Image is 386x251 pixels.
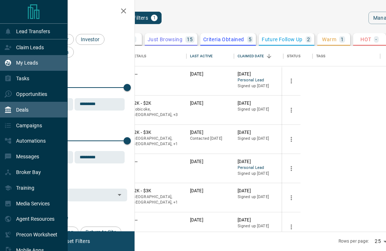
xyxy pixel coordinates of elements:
div: Details [132,46,146,66]
span: Return to Site [83,229,119,235]
p: Scarborough, Toronto, Mississauga [132,107,183,118]
p: Signed up [DATE] [238,136,280,142]
p: $--- [132,217,183,223]
h2: Filters [23,7,127,16]
p: [DATE] [190,71,230,77]
p: [DATE] [190,217,230,223]
p: Signed up [DATE] [238,194,280,200]
p: 2 [307,37,310,42]
button: more [286,163,297,174]
p: Contacted [DATE] [190,136,230,142]
button: more [286,105,297,116]
p: Signed up [DATE] [238,83,280,89]
p: [DATE] [190,159,230,165]
div: Status [287,46,300,66]
p: [DATE] [190,130,230,136]
div: Claimed Date [234,46,283,66]
p: HOT [360,37,371,42]
div: Last Active [190,46,213,66]
p: $--- [132,159,183,165]
button: Sort [264,51,274,61]
button: more [286,221,297,232]
p: $2K - $3K [132,130,183,136]
p: Signed up [DATE] [238,107,280,112]
span: 1 [152,15,157,20]
p: $--- [132,71,183,77]
p: Toronto [132,194,183,205]
span: Personal Lead [238,165,280,171]
p: $2K - $2K [132,100,183,107]
p: [DATE] [238,217,280,223]
p: [DATE] [190,100,230,107]
div: Claimed Date [238,46,264,66]
p: $2K - $3K [132,188,183,194]
button: more [286,134,297,145]
button: Reset Filters [56,235,95,247]
p: [DATE] [238,188,280,194]
p: [DATE] [238,100,280,107]
button: more [286,76,297,86]
p: 1 [341,37,344,42]
p: - [375,37,377,42]
div: Last Active [186,46,234,66]
p: Signed up [DATE] [238,223,280,229]
p: 15 [187,37,193,42]
p: 5 [249,37,251,42]
p: [DATE] [238,159,280,165]
p: Warm [322,37,336,42]
button: Open [114,190,125,200]
div: Tags [313,46,380,66]
div: Investor [76,34,105,45]
div: Details [128,46,186,66]
button: more [286,192,297,203]
div: Status [283,46,313,66]
p: Future Follow Up [262,37,302,42]
span: Personal Lead [238,77,280,84]
p: Toronto [132,136,183,147]
p: [DATE] [238,130,280,136]
p: Signed up [DATE] [238,171,280,177]
p: Rows per page: [338,238,369,244]
p: [DATE] [238,71,280,77]
button: Filters1 [120,12,162,24]
p: [DATE] [190,188,230,194]
div: Tags [316,46,326,66]
p: Just Browsing [148,37,182,42]
p: Criteria Obtained [203,37,244,42]
div: Return to Site [80,227,121,238]
span: Investor [78,36,102,42]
